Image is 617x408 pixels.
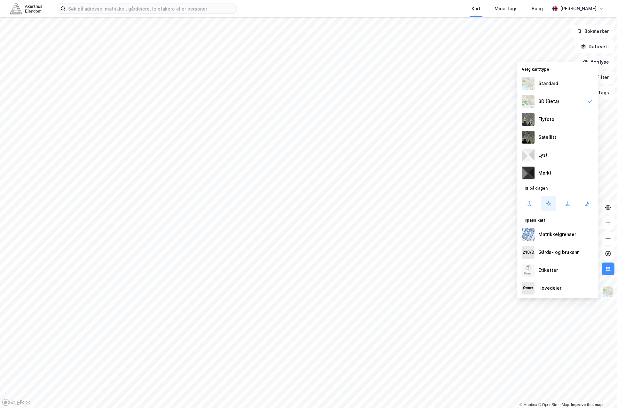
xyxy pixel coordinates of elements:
img: nCdM7BzjoCAAAAAElFTkSuQmCC [522,167,535,179]
img: Z [522,264,535,277]
div: Satellitt [538,133,556,141]
img: luj3wr1y2y3+OchiMxRmMxRlscgabnMEmZ7DJGWxyBpucwSZnsMkZbHIGm5zBJmewyRlscgabnMEmZ7DJGWxyBpucwSZnsMkZ... [522,149,535,161]
button: Tags [585,86,614,99]
div: 3D (Beta) [538,98,559,105]
div: Kontrollprogram for chat [585,377,617,408]
div: Hovedeier [538,284,561,292]
iframe: Chat Widget [585,377,617,408]
div: [PERSON_NAME] [560,5,597,12]
div: Standard [538,80,558,87]
a: OpenStreetMap [538,403,569,407]
button: Analyse [577,56,614,68]
div: Gårds- og bruksnr. [538,248,580,256]
a: Mapbox [519,403,537,407]
div: Etiketter [538,266,558,274]
div: Mørkt [538,169,551,177]
div: Bolig [532,5,543,12]
div: Velg karttype [517,63,598,75]
div: Mine Tags [495,5,518,12]
a: Mapbox homepage [2,399,30,406]
button: Datasett [575,40,614,53]
button: Filter [584,71,614,84]
button: Bokmerker [571,25,614,38]
div: Tid på dagen [517,182,598,193]
div: Lyst [538,151,548,159]
img: Z [522,77,535,90]
img: akershus-eiendom-logo.9091f326c980b4bce74ccdd9f866810c.svg [10,3,42,14]
input: Søk på adresse, matrikkel, gårdeiere, leietakere eller personer [66,4,236,13]
img: majorOwner.b5e170eddb5c04bfeeff.jpeg [522,282,535,294]
img: Z [522,113,535,126]
img: Z [602,286,614,298]
img: cadastreBorders.cfe08de4b5ddd52a10de.jpeg [522,228,535,241]
a: Improve this map [571,403,603,407]
img: 9k= [522,131,535,144]
div: Tilpass kart [517,214,598,225]
div: Matrikkelgrenser [538,231,576,238]
div: Kart [472,5,480,12]
img: Z [522,95,535,108]
img: cadastreKeys.547ab17ec502f5a4ef2b.jpeg [522,246,535,259]
div: Flyfoto [538,115,554,123]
